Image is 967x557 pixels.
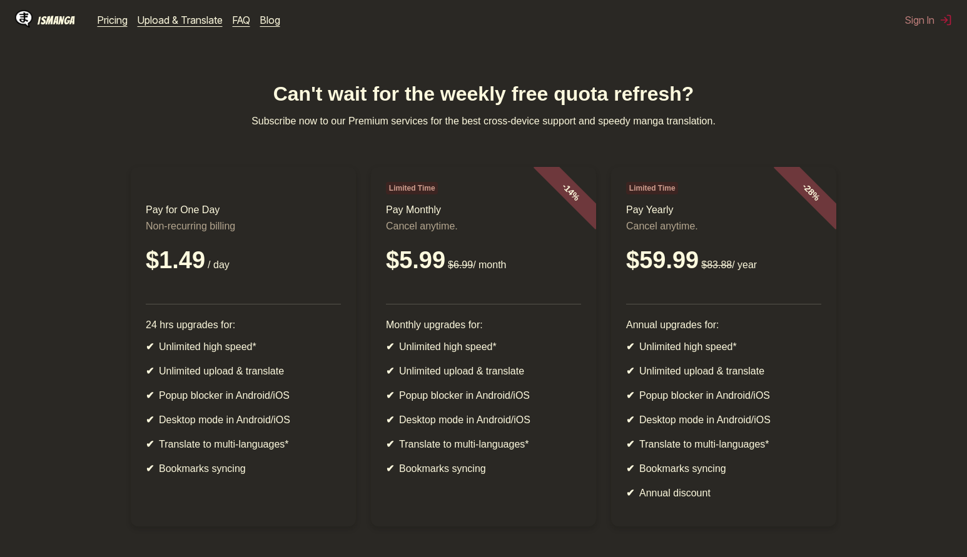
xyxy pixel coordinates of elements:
[386,365,581,377] li: Unlimited upload & translate
[626,414,634,425] b: ✔
[146,389,341,401] li: Popup blocker in Android/iOS
[939,14,952,26] img: Sign out
[146,463,341,474] li: Bookmarks syncing
[386,463,394,474] b: ✔
[146,221,341,232] p: Non-recurring billing
[386,366,394,376] b: ✔
[626,341,634,352] b: ✔
[626,414,821,426] li: Desktop mode in Android/iOS
[146,341,341,353] li: Unlimited high speed*
[146,463,154,474] b: ✔
[146,414,154,425] b: ✔
[626,366,634,376] b: ✔
[386,463,581,474] li: Bookmarks syncing
[38,14,75,26] div: IsManga
[905,14,952,26] button: Sign In
[626,365,821,377] li: Unlimited upload & translate
[15,10,98,30] a: IsManga LogoIsManga
[774,154,849,229] div: - 28 %
[626,182,678,194] span: Limited Time
[386,341,394,352] b: ✔
[386,414,394,425] b: ✔
[386,204,581,216] h3: Pay Monthly
[146,204,341,216] h3: Pay for One Day
[626,463,634,474] b: ✔
[626,439,634,449] b: ✔
[146,390,154,401] b: ✔
[15,10,33,28] img: IsManga Logo
[626,463,821,474] li: Bookmarks syncing
[146,365,341,377] li: Unlimited upload & translate
[386,438,581,450] li: Translate to multi-languages*
[626,319,821,331] p: Annual upgrades for:
[386,341,581,353] li: Unlimited high speed*
[386,319,581,331] p: Monthly upgrades for:
[386,247,581,274] div: $5.99
[626,390,634,401] b: ✔
[386,182,438,194] span: Limited Time
[445,259,506,270] small: / month
[626,221,821,232] p: Cancel anytime.
[10,83,957,106] h1: Can't wait for the weekly free quota refresh?
[146,341,154,352] b: ✔
[534,154,609,229] div: - 14 %
[701,259,732,270] s: $83.88
[146,319,341,331] p: 24 hrs upgrades for:
[386,221,581,232] p: Cancel anytime.
[146,366,154,376] b: ✔
[138,14,223,26] a: Upload & Translate
[386,414,581,426] li: Desktop mode in Android/iOS
[626,204,821,216] h3: Pay Yearly
[386,390,394,401] b: ✔
[626,389,821,401] li: Popup blocker in Android/iOS
[233,14,250,26] a: FAQ
[386,389,581,401] li: Popup blocker in Android/iOS
[626,341,821,353] li: Unlimited high speed*
[146,438,341,450] li: Translate to multi-languages*
[146,439,154,449] b: ✔
[448,259,473,270] s: $6.99
[205,259,230,270] small: / day
[10,116,957,127] p: Subscribe now to our Premium services for the best cross-device support and speedy manga translat...
[626,487,821,499] li: Annual discount
[626,488,634,498] b: ✔
[626,247,821,274] div: $59.99
[386,439,394,449] b: ✔
[146,414,341,426] li: Desktop mode in Android/iOS
[260,14,280,26] a: Blog
[146,247,341,274] div: $1.49
[98,14,128,26] a: Pricing
[699,259,757,270] small: / year
[626,438,821,450] li: Translate to multi-languages*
